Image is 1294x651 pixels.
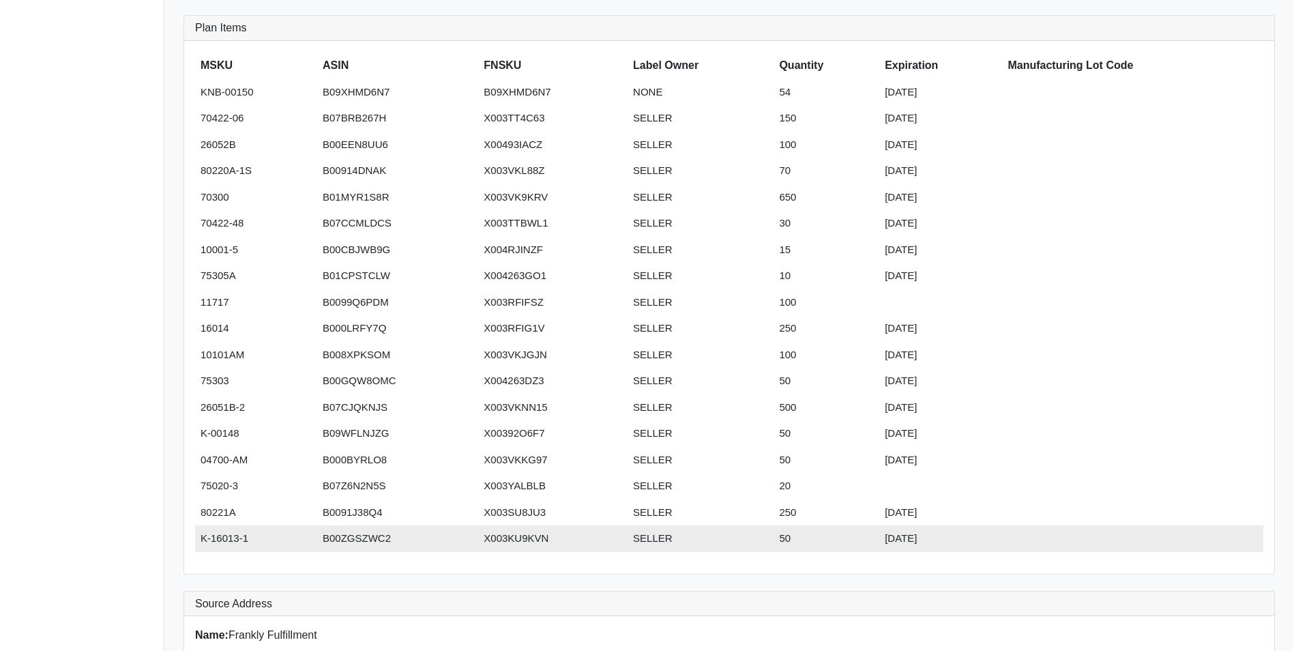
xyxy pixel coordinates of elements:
td: 100 [774,132,879,158]
td: X003SU8JU3 [478,500,628,526]
td: SELLER [628,500,774,526]
h3: Source Address [195,597,1263,610]
td: 11717 [195,289,317,316]
td: X003YALBLB [478,473,628,500]
td: B07CCMLDCS [317,210,478,237]
td: B00914DNAK [317,158,478,184]
td: B09XHMD6N7 [317,79,478,106]
td: B01MYR1S8R [317,184,478,211]
td: X003TT4C63 [478,105,628,132]
th: ASIN [317,52,478,79]
td: K-00148 [195,420,317,447]
td: X003VKNN15 [478,394,628,421]
td: B00CBJWB9G [317,237,478,263]
td: 250 [774,315,879,342]
td: SELLER [628,237,774,263]
td: 75305A [195,263,317,289]
th: MSKU [195,52,317,79]
td: SELLER [628,342,774,368]
td: B00GQW8OMC [317,368,478,394]
td: 500 [774,394,879,421]
td: X003RFIG1V [478,315,628,342]
td: B00EEN8UU6 [317,132,478,158]
td: B09WFLNJZG [317,420,478,447]
td: SELLER [628,525,774,552]
td: [DATE] [879,447,1002,474]
td: [DATE] [879,237,1002,263]
td: B09XHMD6N7 [478,79,628,106]
td: K-16013-1 [195,525,317,552]
th: Label Owner [628,52,774,79]
td: SELLER [628,394,774,421]
td: [DATE] [879,394,1002,421]
td: 50 [774,525,879,552]
td: B07BRB267H [317,105,478,132]
th: Manufacturing Lot Code [1002,52,1263,79]
td: SELLER [628,420,774,447]
td: SELLER [628,263,774,289]
td: [DATE] [879,368,1002,394]
td: X003KU9KVN [478,525,628,552]
td: [DATE] [879,132,1002,158]
td: [DATE] [879,210,1002,237]
th: Expiration [879,52,1002,79]
td: [DATE] [879,105,1002,132]
td: NONE [628,79,774,106]
td: [DATE] [879,184,1002,211]
th: Quantity [774,52,879,79]
td: X003VKL88Z [478,158,628,184]
td: 26051B-2 [195,394,317,421]
td: 10 [774,263,879,289]
td: X003RFIFSZ [478,289,628,316]
td: 15 [774,237,879,263]
td: SELLER [628,132,774,158]
td: X003VKKG97 [478,447,628,474]
td: SELLER [628,184,774,211]
td: SELLER [628,158,774,184]
td: X004263DZ3 [478,368,628,394]
td: [DATE] [879,525,1002,552]
td: 50 [774,447,879,474]
td: 50 [774,368,879,394]
td: SELLER [628,447,774,474]
td: KNB-00150 [195,79,317,106]
td: 100 [774,289,879,316]
td: [DATE] [879,420,1002,447]
td: SELLER [628,315,774,342]
td: X003VKJGJN [478,342,628,368]
td: 20 [774,473,879,500]
td: 650 [774,184,879,211]
td: B000LRFY7Q [317,315,478,342]
th: FNSKU [478,52,628,79]
td: 04700-AM [195,447,317,474]
td: 54 [774,79,879,106]
td: X003VK9KRV [478,184,628,211]
td: 26052B [195,132,317,158]
td: B07Z6N2N5S [317,473,478,500]
td: X004263GO1 [478,263,628,289]
td: [DATE] [879,79,1002,106]
td: X003TTBWL1 [478,210,628,237]
td: 10101AM [195,342,317,368]
td: 70422-06 [195,105,317,132]
td: [DATE] [879,158,1002,184]
td: [DATE] [879,342,1002,368]
td: 75303 [195,368,317,394]
td: SELLER [628,105,774,132]
td: 10001-5 [195,237,317,263]
td: B008XPKSOM [317,342,478,368]
td: B0091J38Q4 [317,500,478,526]
h3: Plan Items [195,21,1263,34]
td: X004RJINZF [478,237,628,263]
td: 100 [774,342,879,368]
td: SELLER [628,368,774,394]
td: 250 [774,500,879,526]
td: 70 [774,158,879,184]
td: [DATE] [879,315,1002,342]
td: B0099Q6PDM [317,289,478,316]
td: 16014 [195,315,317,342]
td: 70300 [195,184,317,211]
p: Frankly Fulfillment [195,627,721,643]
td: B000BYRLO8 [317,447,478,474]
td: X00493IACZ [478,132,628,158]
